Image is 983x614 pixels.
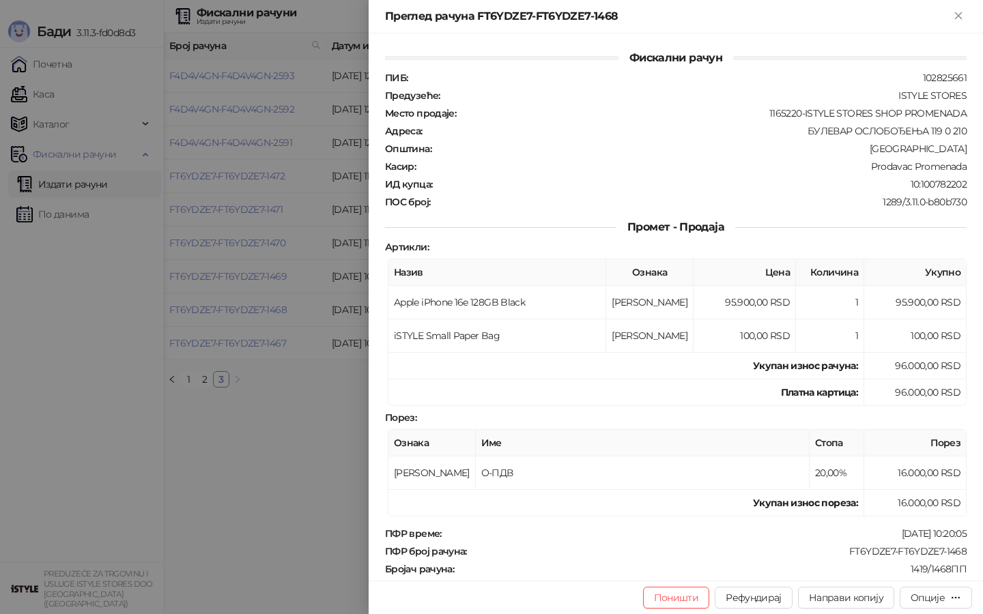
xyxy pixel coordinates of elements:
th: Стопа [810,430,864,456]
strong: Порез : [385,411,416,424]
strong: ПФР број рачуна : [385,545,467,557]
div: 1289/3.11.0-b80b730 [431,196,968,208]
div: 1165220-ISTYLE STORES SHOP PROMENADA [457,107,968,119]
strong: Укупан износ пореза: [753,497,858,509]
div: 102825661 [409,72,968,84]
strong: ПИБ : [385,72,408,84]
div: Опције [911,591,945,604]
strong: Општина : [385,143,431,155]
div: 1419/1468ПП [455,563,968,575]
strong: ПОС број : [385,196,430,208]
strong: Предузеће : [385,89,440,102]
div: [DATE] 10:20:05 [443,527,968,540]
strong: Артикли : [385,241,429,253]
th: Укупно [864,259,967,286]
button: Close [950,8,967,25]
button: Направи копију [798,587,894,609]
strong: Адреса : [385,125,423,137]
span: Фискални рачун [618,51,733,64]
div: [GEOGRAPHIC_DATA] [433,143,968,155]
button: Рефундирај [715,587,793,609]
th: Количина [796,259,864,286]
span: Направи копију [809,591,883,604]
td: [PERSON_NAME] [606,286,694,319]
div: БУЛЕВАР ОСЛОБОЂЕЊА 119 0 210 [424,125,968,137]
button: Поништи [643,587,710,609]
th: Име [476,430,810,456]
strong: Платна картица : [781,386,858,398]
th: Назив [388,259,606,286]
th: Ознака [388,430,476,456]
td: 96.000,00 RSD [864,379,967,406]
div: Преглед рачуна FT6YDZE7-FT6YDZE7-1468 [385,8,950,25]
strong: ИД купца : [385,178,432,190]
div: ISTYLE STORES [442,89,968,102]
td: 95.900,00 RSD [694,286,796,319]
strong: Касир : [385,160,416,173]
strong: Укупан износ рачуна : [753,360,858,372]
div: 10:100782202 [433,178,968,190]
span: Промет - Продаја [616,220,735,233]
td: 96.000,00 RSD [864,353,967,379]
td: 16.000,00 RSD [864,456,967,490]
th: Ознака [606,259,694,286]
td: 100,00 RSD [694,319,796,353]
td: 95.900,00 RSD [864,286,967,319]
td: [PERSON_NAME] [606,319,694,353]
td: [PERSON_NAME] [388,456,476,490]
td: 100,00 RSD [864,319,967,353]
td: 20,00% [810,456,864,490]
td: Apple iPhone 16e 128GB Black [388,286,606,319]
td: iSTYLE Small Paper Bag [388,319,606,353]
strong: Место продаје : [385,107,456,119]
td: 16.000,00 RSD [864,490,967,516]
td: О-ПДВ [476,456,810,490]
th: Порез [864,430,967,456]
div: Prodavac Promenada [417,160,968,173]
th: Цена [694,259,796,286]
td: 1 [796,286,864,319]
button: Опције [900,587,972,609]
td: 1 [796,319,864,353]
strong: ПФР време : [385,527,442,540]
div: FT6YDZE7-FT6YDZE7-1468 [468,545,968,557]
strong: Бројач рачуна : [385,563,454,575]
